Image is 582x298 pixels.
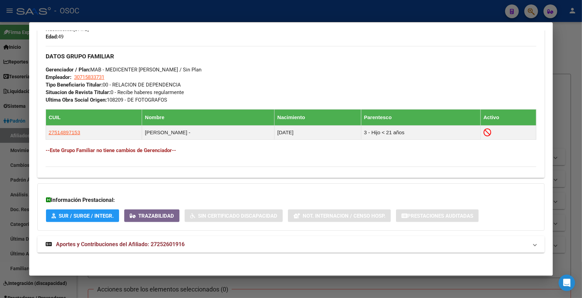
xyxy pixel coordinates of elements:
strong: Gerenciador / Plan: [46,67,90,73]
button: SUR / SURGE / INTEGR. [46,209,119,222]
h4: --Este Grupo Familiar no tiene cambios de Gerenciador-- [46,147,536,154]
span: MAB - MEDICENTER [PERSON_NAME] / Sin Plan [46,67,201,73]
span: 108209 - DE FOTOGRAFOS [46,97,167,103]
span: SUR / SURGE / INTEGR. [59,213,114,219]
th: Nombre [142,110,275,126]
span: Prestaciones Auditadas [407,213,473,219]
span: 27514897153 [49,129,80,135]
button: Sin Certificado Discapacidad [185,209,283,222]
th: Activo [481,110,536,126]
button: Trazabilidad [124,209,179,222]
th: Nacimiento [275,110,361,126]
button: Prestaciones Auditadas [396,209,479,222]
td: 3 - Hijo < 21 años [361,126,480,139]
th: CUIL [46,110,142,126]
strong: Ultima Obra Social Origen: [46,97,107,103]
span: Not. Internacion / Censo Hosp. [303,213,385,219]
td: [DATE] [275,126,361,139]
th: Parentesco [361,110,480,126]
span: Aportes y Contribuciones del Afiliado: 27252601916 [56,241,185,248]
span: Sin Certificado Discapacidad [198,213,277,219]
h3: DATOS GRUPO FAMILIAR [46,53,536,60]
button: Not. Internacion / Censo Hosp. [288,209,391,222]
span: Trazabilidad [138,213,174,219]
span: 00 - RELACION DE DEPENDENCIA [46,82,181,88]
span: 0 - Recibe haberes regularmente [46,89,184,95]
strong: Edad: [46,34,58,40]
strong: Situacion de Revista Titular: [46,89,110,95]
h3: Información Prestacional: [46,196,536,204]
span: 30715833731 [74,74,104,80]
strong: Empleador: [46,74,71,80]
div: Open Intercom Messenger [559,275,575,291]
mat-expansion-panel-header: Aportes y Contribuciones del Afiliado: 27252601916 [37,236,545,253]
span: 49 [46,34,63,40]
td: [PERSON_NAME] - [142,126,275,139]
strong: Tipo Beneficiario Titular: [46,82,103,88]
